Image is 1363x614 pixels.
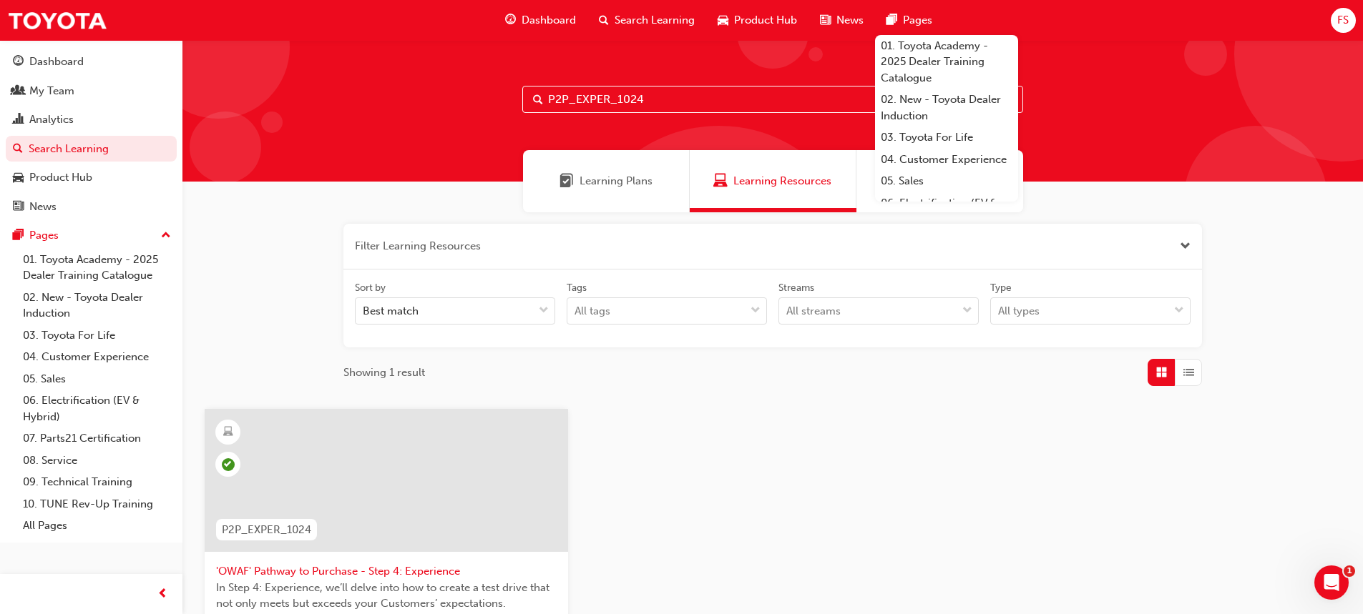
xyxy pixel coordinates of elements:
[522,86,1023,113] input: Search...
[903,12,932,29] span: Pages
[875,170,1018,192] a: 05. Sales
[567,281,767,325] label: tagOptions
[6,136,177,162] a: Search Learning
[533,91,543,108] span: Search
[998,303,1040,320] div: All types
[6,164,177,191] a: Product Hub
[29,83,74,99] div: My Team
[875,149,1018,171] a: 04. Customer Experience
[223,423,233,442] span: learningResourceType_ELEARNING-icon
[17,471,177,493] a: 09. Technical Training
[355,281,386,295] div: Sort by
[580,173,653,189] span: Learning Plans
[875,192,1018,230] a: 06. Electrification (EV & Hybrid)
[13,229,24,242] span: pages-icon
[17,368,177,390] a: 05. Sales
[875,89,1018,127] a: 02. New - Toyota Dealer Induction
[1174,302,1184,320] span: down-icon
[706,6,808,35] a: car-iconProduct Hub
[222,522,311,538] span: P2P_EXPER_1024
[713,173,728,189] span: Learning Resources
[343,365,425,381] span: Showing 1 result
[13,85,24,98] span: people-icon
[690,150,856,212] a: Learning ResourcesLearning Resources
[29,112,74,128] div: Analytics
[222,458,235,471] span: learningRecordVerb_PASS-icon
[17,515,177,537] a: All Pages
[505,11,516,29] span: guage-icon
[1183,365,1194,381] span: List
[6,222,177,249] button: Pages
[216,580,557,612] span: In Step 4: Experience, we’ll delve into how to create a test drive that not only meets but exceed...
[29,227,59,244] div: Pages
[13,114,24,127] span: chart-icon
[6,194,177,220] a: News
[875,127,1018,149] a: 03. Toyota For Life
[7,4,107,36] img: Trak
[216,563,557,580] span: 'OWAF' Pathway to Purchase - Step 4: Experience
[856,150,1023,212] a: SessionsSessions
[17,450,177,472] a: 08. Service
[886,11,897,29] span: pages-icon
[17,346,177,368] a: 04. Customer Experience
[734,12,797,29] span: Product Hub
[17,390,177,427] a: 06. Electrification (EV & Hybrid)
[560,173,574,189] span: Learning Plans
[13,201,24,214] span: news-icon
[718,11,728,29] span: car-icon
[17,325,177,347] a: 03. Toyota For Life
[575,303,610,320] div: All tags
[522,12,576,29] span: Dashboard
[494,6,587,35] a: guage-iconDashboard
[1180,238,1191,254] button: Close the filter
[6,78,177,104] a: My Team
[820,11,831,29] span: news-icon
[17,427,177,450] a: 07. Parts21 Certification
[1331,8,1356,33] button: FS
[1337,12,1349,29] span: FS
[875,6,944,35] a: pages-iconPages
[962,302,972,320] span: down-icon
[567,281,587,295] div: Tags
[1156,365,1167,381] span: Grid
[29,54,84,70] div: Dashboard
[836,12,864,29] span: News
[786,303,841,320] div: All streams
[17,287,177,325] a: 02. New - Toyota Dealer Induction
[6,107,177,133] a: Analytics
[733,173,831,189] span: Learning Resources
[17,493,177,515] a: 10. TUNE Rev-Up Training
[778,281,814,295] div: Streams
[6,46,177,222] button: DashboardMy TeamAnalyticsSearch LearningProduct HubNews
[17,249,177,287] a: 01. Toyota Academy - 2025 Dealer Training Catalogue
[29,169,92,186] div: Product Hub
[539,302,549,320] span: down-icon
[157,585,168,603] span: prev-icon
[1314,565,1349,600] iframe: Intercom live chat
[363,303,419,320] div: Best match
[13,143,23,156] span: search-icon
[1344,565,1355,577] span: 1
[990,281,1012,295] div: Type
[615,12,695,29] span: Search Learning
[587,6,706,35] a: search-iconSearch Learning
[13,172,24,184] span: car-icon
[29,199,57,215] div: News
[599,11,609,29] span: search-icon
[523,150,690,212] a: Learning PlansLearning Plans
[161,227,171,245] span: up-icon
[808,6,875,35] a: news-iconNews
[6,49,177,75] a: Dashboard
[13,56,24,69] span: guage-icon
[751,302,761,320] span: down-icon
[875,35,1018,89] a: 01. Toyota Academy - 2025 Dealer Training Catalogue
